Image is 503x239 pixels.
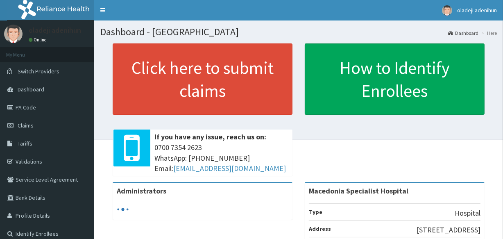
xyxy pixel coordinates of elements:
[309,186,408,196] strong: Macedonia Specialist Hospital
[18,86,44,93] span: Dashboard
[309,225,331,232] b: Address
[309,208,322,216] b: Type
[455,208,480,219] p: Hospital
[29,37,48,43] a: Online
[479,30,497,36] li: Here
[154,142,288,174] span: 0700 7354 2623 WhatsApp: [PHONE_NUMBER] Email:
[305,43,485,115] a: How to Identify Enrollees
[18,140,32,147] span: Tariffs
[117,186,166,196] b: Administrators
[448,30,478,36] a: Dashboard
[18,122,34,129] span: Claims
[18,68,59,75] span: Switch Providers
[29,27,81,34] p: oladeji adenihun
[100,27,497,37] h1: Dashboard - [GEOGRAPHIC_DATA]
[442,5,452,16] img: User Image
[4,25,23,43] img: User Image
[113,43,292,115] a: Click here to submit claims
[154,132,266,141] b: If you have any issue, reach us on:
[417,225,480,235] p: [STREET_ADDRESS]
[117,203,129,216] svg: audio-loading
[457,7,497,14] span: oladeji adenihun
[173,164,286,173] a: [EMAIL_ADDRESS][DOMAIN_NAME]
